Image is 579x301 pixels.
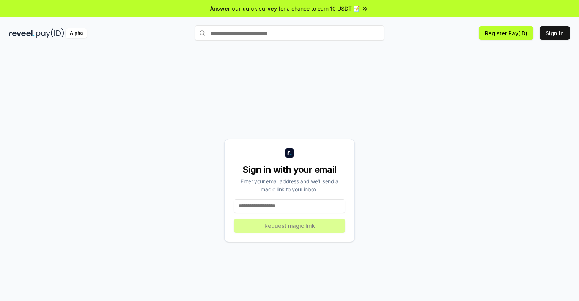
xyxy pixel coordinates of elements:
button: Sign In [540,26,570,40]
div: Alpha [66,28,87,38]
button: Register Pay(ID) [479,26,533,40]
img: pay_id [36,28,64,38]
img: reveel_dark [9,28,35,38]
img: logo_small [285,148,294,158]
span: for a chance to earn 10 USDT 📝 [278,5,360,13]
span: Answer our quick survey [210,5,277,13]
div: Sign in with your email [234,164,345,176]
div: Enter your email address and we’ll send a magic link to your inbox. [234,177,345,193]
